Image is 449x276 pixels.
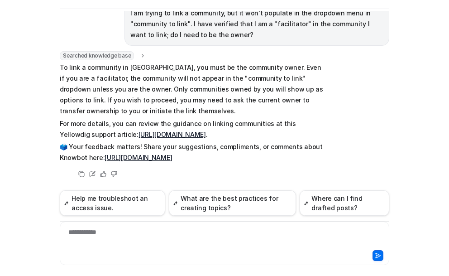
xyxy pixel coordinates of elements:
[300,190,389,216] button: Where can I find drafted posts?
[139,131,206,138] a: [URL][DOMAIN_NAME]
[60,190,165,216] button: Help me troubleshoot an access issue.
[169,190,296,216] button: What are the best practices for creating topics?
[105,154,172,161] a: [URL][DOMAIN_NAME]
[60,51,134,60] span: Searched knowledge base
[130,8,383,40] p: I am trying to link a community, but it won't populate in the dropdown menu in "community to link...
[60,62,325,116] p: To link a community in [GEOGRAPHIC_DATA], you must be the community owner. Even if you are a faci...
[60,118,325,140] p: For more details, you can review the guidance on linking communities at this Yellowdig support ar...
[60,141,325,163] p: 🗳️ Your feedback matters! Share your suggestions, compliments, or comments about Knowbot here:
